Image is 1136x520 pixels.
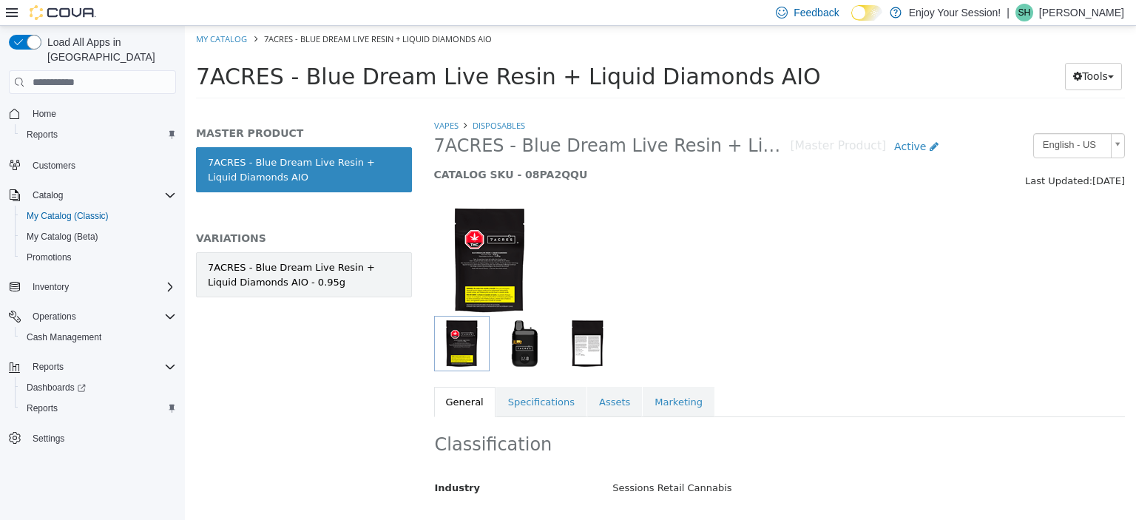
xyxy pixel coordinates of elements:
div: 7ACRES - Blue Dream Live Resin + Liquid Diamonds AIO - 0.95g [23,234,215,263]
span: Customers [33,160,75,172]
h5: CATALOG SKU - 08PA2QQU [249,142,762,155]
span: Active [709,115,741,126]
a: My Catalog [11,7,62,18]
button: Catalog [3,185,182,206]
a: General [249,361,311,392]
h5: VARIATIONS [11,206,227,219]
button: Reports [3,357,182,377]
span: Catalog [33,189,63,201]
a: Vapes [249,94,274,105]
nav: Complex example [9,97,176,487]
small: [Master Product] [606,115,702,126]
button: Reports [15,398,182,419]
span: Inventory [33,281,69,293]
button: Tools [880,37,937,64]
span: Reports [27,358,176,376]
button: Inventory [3,277,182,297]
a: Disposables [288,94,340,105]
span: [DATE] [907,149,940,161]
button: Settings [3,428,182,449]
span: Reports [33,361,64,373]
span: Feedback [794,5,839,20]
div: Sue Hachey [1015,4,1033,21]
span: Home [27,104,176,123]
a: Reports [21,126,64,143]
a: Dashboards [15,377,182,398]
span: Last Updated: [840,149,907,161]
a: Reports [21,399,64,417]
img: 150 [249,179,360,290]
a: Customers [27,157,81,175]
span: Cash Management [21,328,176,346]
span: Home [33,108,56,120]
a: Cash Management [21,328,107,346]
button: Reports [27,358,70,376]
span: Customers [27,155,176,174]
a: Settings [27,430,70,448]
span: My Catalog (Beta) [21,228,176,246]
input: Dark Mode [851,5,882,21]
span: Dashboards [27,382,86,394]
span: Load All Apps in [GEOGRAPHIC_DATA] [41,35,176,64]
span: Industry [250,456,296,467]
a: Home [27,105,62,123]
button: Operations [3,306,182,327]
div: Sessions Retail Cannabis [416,450,950,476]
span: Promotions [21,249,176,266]
a: My Catalog (Classic) [21,207,115,225]
button: Promotions [15,247,182,268]
span: English - US [849,108,920,131]
a: Specifications [311,361,402,392]
span: Operations [33,311,76,323]
div: Vapes / Disposables [416,487,950,513]
span: Operations [27,308,176,325]
a: English - US [848,107,940,132]
a: My Catalog (Beta) [21,228,104,246]
button: My Catalog (Beta) [15,226,182,247]
span: My Catalog (Classic) [27,210,109,222]
button: My Catalog (Classic) [15,206,182,226]
span: Cash Management [27,331,101,343]
button: Cash Management [15,327,182,348]
a: Promotions [21,249,78,266]
button: Operations [27,308,82,325]
button: Customers [3,154,182,175]
span: Promotions [27,251,72,263]
span: Settings [27,429,176,448]
p: | [1007,4,1010,21]
p: [PERSON_NAME] [1039,4,1124,21]
span: Reports [21,399,176,417]
span: Reports [27,402,58,414]
span: Settings [33,433,64,445]
a: Marketing [458,361,530,392]
span: My Catalog (Classic) [21,207,176,225]
h5: MASTER PRODUCT [11,101,227,114]
img: Cova [30,5,96,20]
span: Reports [27,129,58,141]
p: Enjoy Your Session! [909,4,1001,21]
span: My Catalog (Beta) [27,231,98,243]
a: 7ACRES - Blue Dream Live Resin + Liquid Diamonds AIO [11,121,227,166]
span: Catalog [27,186,176,204]
a: Dashboards [21,379,92,396]
span: 7ACRES - Blue Dream Live Resin + Liquid Diamonds AIO [249,109,606,132]
button: Catalog [27,186,69,204]
h2: Classification [250,408,940,430]
span: Inventory [27,278,176,296]
a: Assets [402,361,457,392]
span: Reports [21,126,176,143]
span: 7ACRES - Blue Dream Live Resin + Liquid Diamonds AIO [11,38,636,64]
button: Home [3,103,182,124]
span: Dashboards [21,379,176,396]
span: SH [1018,4,1031,21]
button: Reports [15,124,182,145]
span: Classification [250,493,322,504]
button: Inventory [27,278,75,296]
span: 7ACRES - Blue Dream Live Resin + Liquid Diamonds AIO [79,7,307,18]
